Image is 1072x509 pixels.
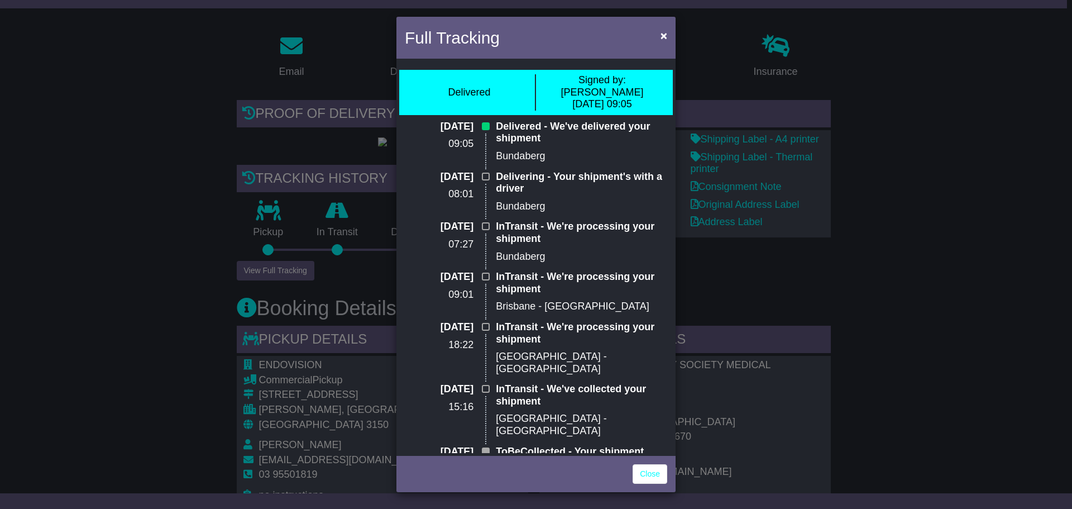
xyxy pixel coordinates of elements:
p: Bundaberg [496,251,667,263]
p: Delivered - We've delivered your shipment [496,121,667,145]
span: Signed by: [578,74,626,85]
p: [GEOGRAPHIC_DATA] - [GEOGRAPHIC_DATA] [496,351,667,375]
p: Delivering - Your shipment's with a driver [496,171,667,195]
p: 09:01 [405,289,473,301]
h4: Full Tracking [405,25,500,50]
span: × [661,29,667,42]
p: [DATE] [405,321,473,334]
button: Close [655,24,673,47]
p: 08:01 [405,188,473,201]
p: InTransit - We're processing your shipment [496,271,667,295]
p: ToBeCollected - Your shipment data is lodged [496,446,667,470]
p: Bundaberg [496,150,667,163]
p: Brisbane - [GEOGRAPHIC_DATA] [496,301,667,313]
p: InTransit - We've collected your shipment [496,383,667,407]
p: [GEOGRAPHIC_DATA] - [GEOGRAPHIC_DATA] [496,413,667,437]
div: Delivered [448,87,490,99]
p: [DATE] [405,383,473,396]
p: [DATE] [405,171,473,183]
p: Bundaberg [496,201,667,213]
p: [DATE] [405,221,473,233]
p: 18:22 [405,339,473,351]
p: InTransit - We're processing your shipment [496,321,667,345]
p: [DATE] [405,446,473,458]
p: InTransit - We're processing your shipment [496,221,667,245]
p: [DATE] [405,121,473,133]
p: 15:16 [405,401,473,413]
a: Close [633,464,667,484]
p: 07:27 [405,239,473,251]
div: [PERSON_NAME] [DATE] 09:05 [542,74,663,111]
p: [DATE] [405,271,473,283]
p: 09:05 [405,138,473,150]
